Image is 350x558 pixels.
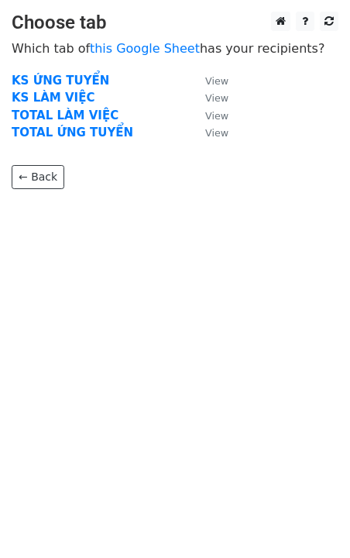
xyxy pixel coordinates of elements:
[190,91,228,105] a: View
[12,12,338,34] h3: Choose tab
[205,110,228,122] small: View
[205,92,228,104] small: View
[190,126,228,139] a: View
[190,74,228,88] a: View
[190,108,228,122] a: View
[12,74,109,88] a: KS ỨNG TUYỂN
[205,75,228,87] small: View
[12,165,64,189] a: ← Back
[12,91,94,105] a: KS LÀM VIỆC
[12,126,133,139] a: TOTAL ỨNG TUYỂN
[12,40,338,57] p: Which tab of has your recipients?
[90,41,200,56] a: this Google Sheet
[205,127,228,139] small: View
[12,108,118,122] a: TOTAL LÀM VIỆC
